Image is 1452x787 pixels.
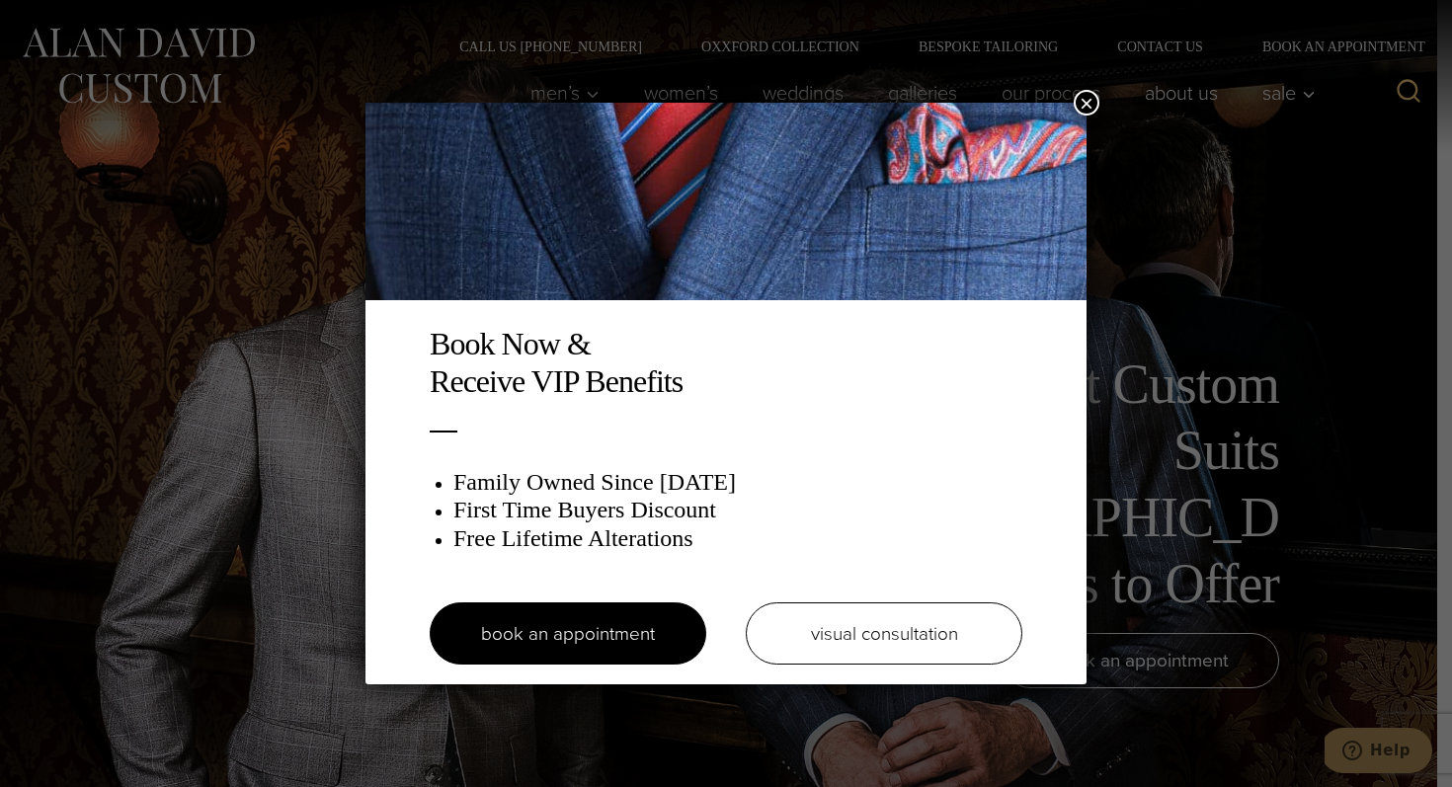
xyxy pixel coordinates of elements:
h3: First Time Buyers Discount [453,496,1022,524]
a: book an appointment [430,602,706,665]
h3: Free Lifetime Alterations [453,524,1022,553]
button: Close [1074,90,1099,116]
span: Help [45,14,86,32]
h3: Family Owned Since [DATE] [453,468,1022,497]
a: visual consultation [746,602,1022,665]
h2: Book Now & Receive VIP Benefits [430,325,1022,401]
